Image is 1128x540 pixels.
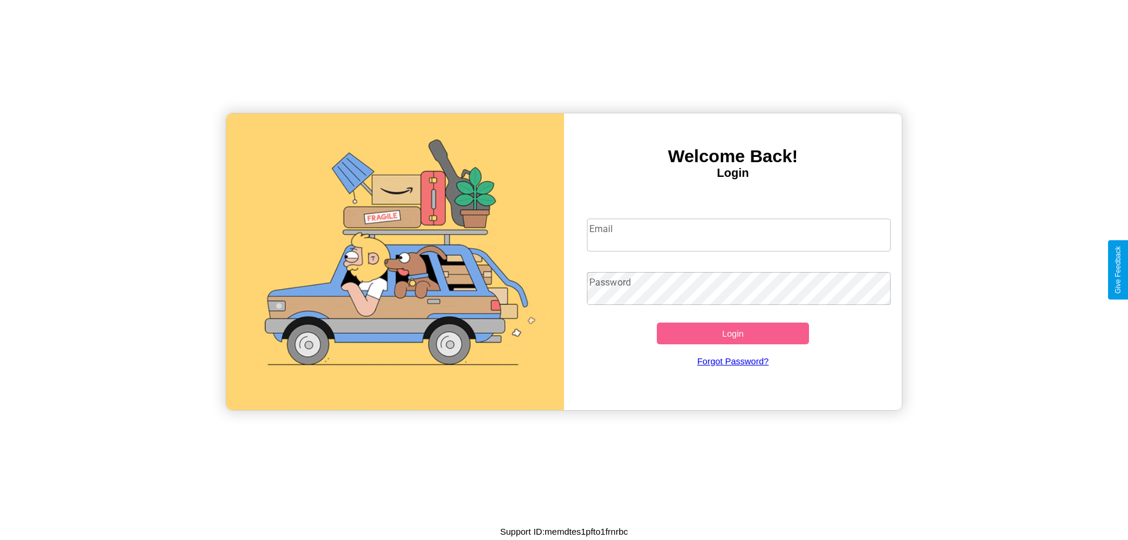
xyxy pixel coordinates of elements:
[657,323,809,344] button: Login
[1114,246,1122,294] div: Give Feedback
[581,344,885,378] a: Forgot Password?
[564,166,902,180] h4: Login
[564,146,902,166] h3: Welcome Back!
[226,113,564,410] img: gif
[500,524,628,539] p: Support ID: memdtes1pfto1frnrbc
